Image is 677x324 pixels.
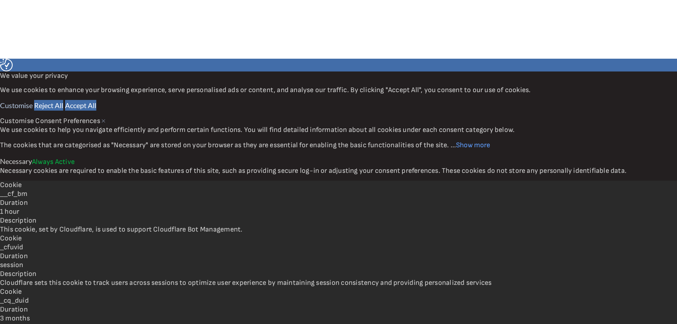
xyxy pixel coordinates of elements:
[102,119,105,123] img: Close
[32,158,75,166] span: Always Active
[34,100,63,111] button: Reject All
[456,140,490,150] button: Show more
[102,115,105,126] button: Close
[65,100,96,111] button: Accept All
